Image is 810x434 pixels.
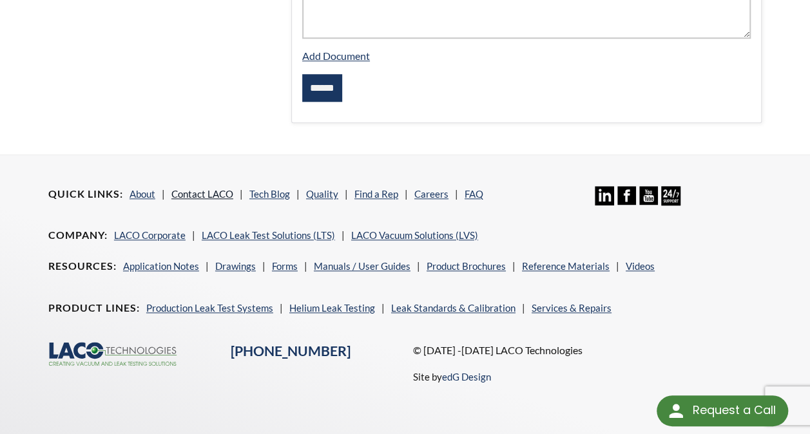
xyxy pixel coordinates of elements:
[661,186,680,205] img: 24/7 Support Icon
[130,188,155,200] a: About
[48,187,123,201] h4: Quick Links
[202,229,335,241] a: LACO Leak Test Solutions (LTS)
[427,260,506,272] a: Product Brochures
[272,260,298,272] a: Forms
[391,302,516,314] a: Leak Standards & Calibration
[522,260,610,272] a: Reference Materials
[48,301,140,315] h4: Product Lines
[692,395,775,425] div: Request a Call
[114,229,186,241] a: LACO Corporate
[666,401,686,421] img: round button
[123,260,199,272] a: Application Notes
[231,343,351,359] a: [PHONE_NUMBER]
[465,188,483,200] a: FAQ
[413,369,491,384] p: Site by
[171,188,233,200] a: Contact LACO
[354,188,398,200] a: Find a Rep
[249,188,290,200] a: Tech Blog
[306,188,338,200] a: Quality
[146,302,273,314] a: Production Leak Test Systems
[48,229,108,242] h4: Company
[289,302,375,314] a: Helium Leak Testing
[215,260,256,272] a: Drawings
[414,188,448,200] a: Careers
[661,196,680,207] a: 24/7 Support
[413,342,762,359] p: © [DATE] -[DATE] LACO Technologies
[314,260,410,272] a: Manuals / User Guides
[48,259,117,273] h4: Resources
[442,371,491,382] a: edG Design
[657,395,788,426] div: Request a Call
[626,260,655,272] a: Videos
[532,302,612,314] a: Services & Repairs
[351,229,478,241] a: LACO Vacuum Solutions (LVS)
[302,50,370,62] a: Add Document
